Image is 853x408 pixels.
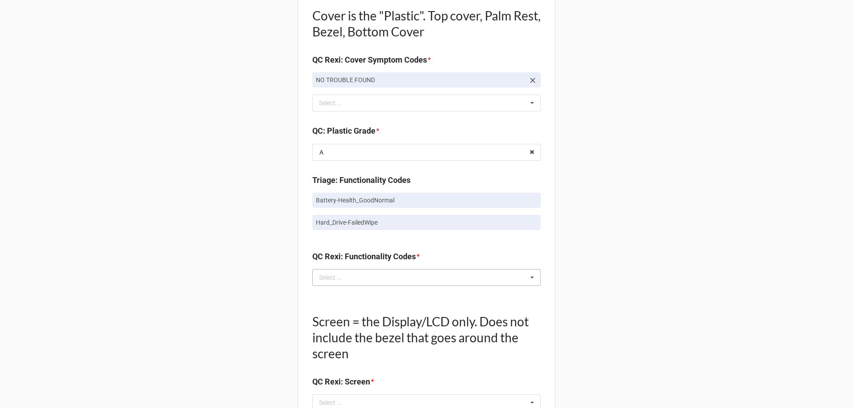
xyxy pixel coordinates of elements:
label: QC Rexi: Screen [312,376,370,388]
p: NO TROUBLE FOUND [316,75,525,84]
div: A [319,149,323,155]
p: Hard_Drive-FailedWipe [316,218,537,227]
h1: Cover is the "Plastic". Top cover, Palm Rest, Bezel, Bottom Cover [312,8,541,40]
label: QC Rexi: Cover Symptom Codes [312,54,427,66]
label: Triage: Functionality Codes [312,174,411,186]
div: Select ... [317,398,355,408]
p: Battery-Health_GoodNormal [316,196,537,205]
label: QC: Plastic Grade [312,125,375,137]
div: Select ... [317,98,355,108]
div: Select ... [317,272,355,282]
label: QC Rexi: Functionality Codes [312,250,416,263]
h1: Screen = the Display/LCD only. Does not include the bezel that goes around the screen [312,313,541,361]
